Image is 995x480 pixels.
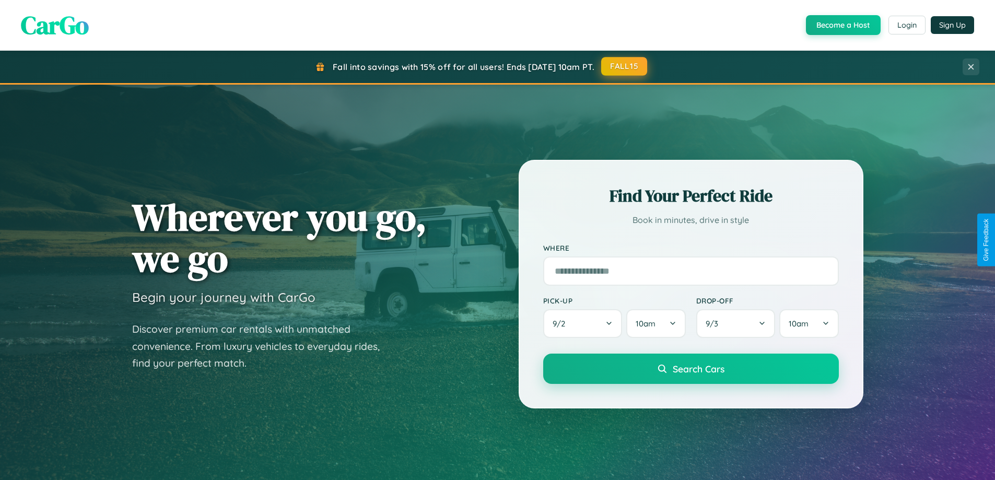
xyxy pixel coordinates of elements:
[543,184,839,207] h2: Find Your Perfect Ride
[636,319,655,329] span: 10am
[543,296,686,305] label: Pick-up
[21,8,89,42] span: CarGo
[601,57,647,76] button: FALL15
[696,309,776,338] button: 9/3
[696,296,839,305] label: Drop-off
[132,196,427,279] h1: Wherever you go, we go
[789,319,809,329] span: 10am
[706,319,723,329] span: 9 / 3
[779,309,838,338] button: 10am
[982,219,990,261] div: Give Feedback
[553,319,570,329] span: 9 / 2
[888,16,926,34] button: Login
[806,15,881,35] button: Become a Host
[132,321,393,372] p: Discover premium car rentals with unmatched convenience. From luxury vehicles to everyday rides, ...
[543,354,839,384] button: Search Cars
[333,62,594,72] span: Fall into savings with 15% off for all users! Ends [DATE] 10am PT.
[543,213,839,228] p: Book in minutes, drive in style
[543,309,623,338] button: 9/2
[626,309,685,338] button: 10am
[132,289,315,305] h3: Begin your journey with CarGo
[543,243,839,252] label: Where
[931,16,974,34] button: Sign Up
[673,363,724,374] span: Search Cars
